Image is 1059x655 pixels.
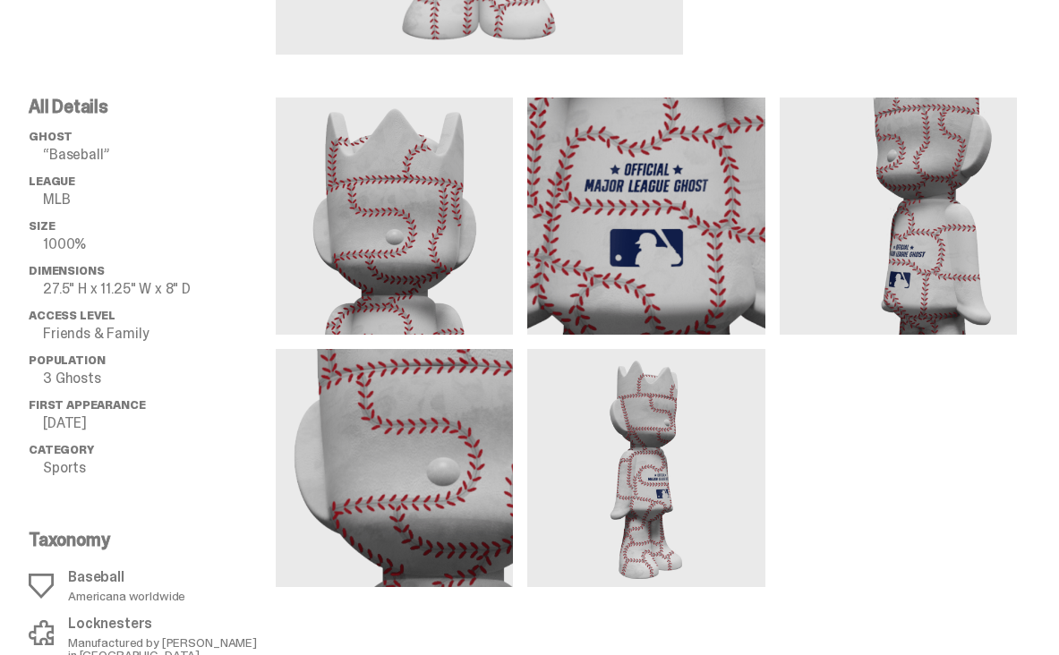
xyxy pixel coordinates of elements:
p: 3 Ghosts [43,371,276,386]
p: Sports [43,461,276,475]
p: Locknesters [68,617,265,631]
span: ghost [29,129,73,144]
p: Taxonomy [29,531,265,549]
p: 27.5" H x 11.25" W x 8" D [43,282,276,296]
img: media gallery image [276,349,513,586]
span: Dimensions [29,263,104,278]
img: media gallery image [527,98,764,335]
span: First Appearance [29,397,145,413]
p: Baseball [68,570,185,584]
span: Population [29,353,105,368]
span: Size [29,218,55,234]
img: media gallery image [780,98,1017,335]
p: Friends & Family [43,327,276,341]
p: 1000% [43,237,276,251]
p: All Details [29,98,276,115]
p: [DATE] [43,416,276,430]
span: Access Level [29,308,115,323]
p: MLB [43,192,276,207]
span: League [29,174,75,189]
span: Category [29,442,94,457]
img: media gallery image [527,349,764,586]
img: media gallery image [276,98,513,335]
p: “Baseball” [43,148,276,162]
p: Americana worldwide [68,590,185,602]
